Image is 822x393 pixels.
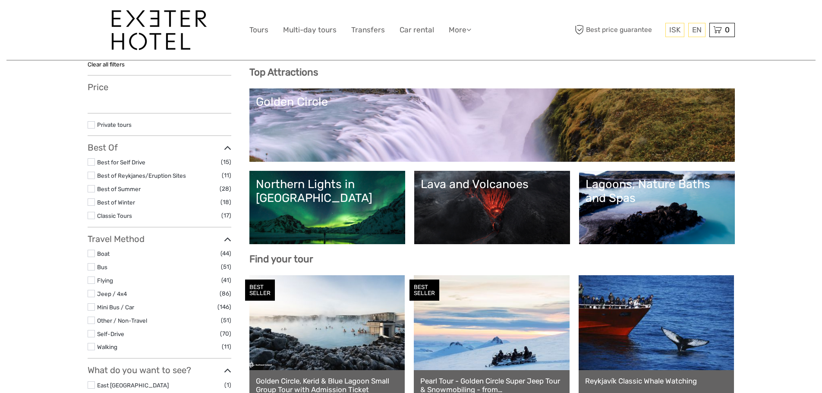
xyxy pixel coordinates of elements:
a: Self-Drive [97,330,124,337]
a: Classic Tours [97,212,132,219]
span: (44) [220,248,231,258]
a: Tours [249,24,268,36]
h3: Best Of [88,142,231,153]
div: Lava and Volcanoes [421,177,564,191]
a: Northern Lights in [GEOGRAPHIC_DATA] [256,177,399,238]
span: (51) [221,262,231,272]
a: Best of Summer [97,185,141,192]
b: Find your tour [249,253,313,265]
span: Best price guarantee [573,23,663,37]
span: (146) [217,302,231,312]
h3: Travel Method [88,234,231,244]
span: (70) [220,329,231,339]
span: (11) [222,170,231,180]
span: (17) [221,211,231,220]
a: Walking [97,343,117,350]
span: (86) [220,289,231,299]
a: Jeep / 4x4 [97,290,127,297]
span: ISK [669,25,680,34]
a: Transfers [351,24,385,36]
a: Mini Bus / Car [97,304,134,311]
div: BEST SELLER [409,280,439,301]
a: Best of Reykjanes/Eruption Sites [97,172,186,179]
span: (18) [220,197,231,207]
span: (51) [221,315,231,325]
a: Bus [97,264,107,270]
a: Clear all filters [88,61,125,68]
div: BEST SELLER [245,280,275,301]
h3: Price [88,82,231,92]
a: Golden Circle [256,95,728,155]
a: Private tours [97,121,132,128]
a: East [GEOGRAPHIC_DATA] [97,382,169,389]
a: Best of Winter [97,199,135,206]
a: Car rental [400,24,434,36]
b: Top Attractions [249,66,318,78]
div: Lagoons, Nature Baths and Spas [586,177,728,205]
a: Reykjavík Classic Whale Watching [585,377,728,385]
a: Lava and Volcanoes [421,177,564,238]
a: Boat [97,250,110,257]
span: 0 [724,25,731,34]
div: Golden Circle [256,95,728,109]
span: (15) [221,157,231,167]
span: (1) [224,380,231,390]
a: Multi-day tours [283,24,337,36]
div: Northern Lights in [GEOGRAPHIC_DATA] [256,177,399,205]
a: Lagoons, Nature Baths and Spas [586,177,728,238]
span: (41) [221,275,231,285]
a: Flying [97,277,113,284]
span: (11) [222,342,231,352]
div: EN [688,23,705,37]
a: Other / Non-Travel [97,317,147,324]
span: (28) [220,184,231,194]
a: Best for Self Drive [97,159,145,166]
h3: What do you want to see? [88,365,231,375]
img: 1336-96d47ae6-54fc-4907-bf00-0fbf285a6419_logo_big.jpg [112,10,207,50]
a: More [449,24,471,36]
